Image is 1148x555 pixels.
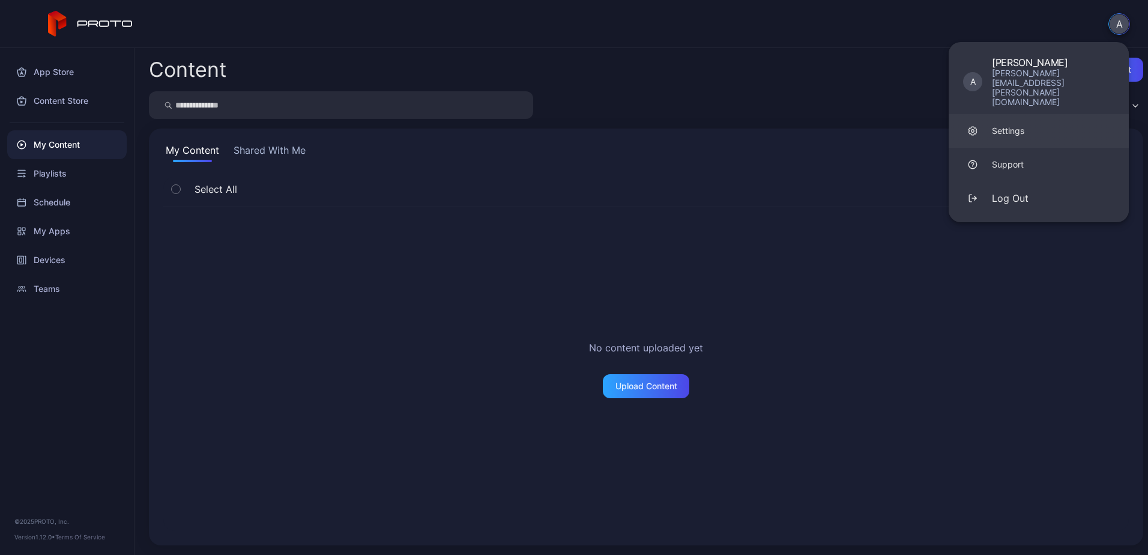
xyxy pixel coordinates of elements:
[615,381,677,391] div: Upload Content
[7,159,127,188] a: Playlists
[589,341,703,355] h2: No content uploaded yet
[603,374,689,398] button: Upload Content
[992,68,1114,107] div: [PERSON_NAME][EMAIL_ADDRESS][PERSON_NAME][DOMAIN_NAME]
[7,58,127,86] a: App Store
[963,72,982,91] div: A
[7,86,127,115] a: Content Store
[14,517,119,526] div: © 2025 PROTO, Inc.
[7,188,127,217] a: Schedule
[1108,13,1130,35] button: A
[992,125,1024,137] div: Settings
[949,49,1129,114] a: A[PERSON_NAME][PERSON_NAME][EMAIL_ADDRESS][PERSON_NAME][DOMAIN_NAME]
[949,181,1129,215] button: Log Out
[949,114,1129,148] a: Settings
[231,143,308,162] button: Shared With Me
[992,191,1029,205] div: Log Out
[992,159,1024,171] div: Support
[7,246,127,274] a: Devices
[7,274,127,303] a: Teams
[14,533,55,541] span: Version 1.12.0 •
[195,182,237,196] span: Select All
[992,56,1114,68] div: [PERSON_NAME]
[7,217,127,246] a: My Apps
[7,130,127,159] a: My Content
[949,148,1129,181] a: Support
[149,59,226,80] div: Content
[163,143,222,162] button: My Content
[55,533,105,541] a: Terms Of Service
